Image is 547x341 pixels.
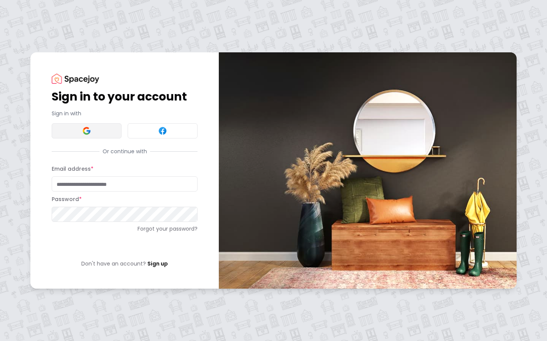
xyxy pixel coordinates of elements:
a: Sign up [147,260,168,267]
h1: Sign in to your account [52,90,198,104]
label: Password [52,195,82,203]
img: banner [219,52,517,289]
a: Forgot your password? [52,225,198,233]
label: Email address [52,165,93,173]
img: Facebook signin [158,126,167,135]
span: Or continue with [100,148,150,155]
img: Google signin [82,126,91,135]
img: Spacejoy Logo [52,74,99,84]
div: Don't have an account? [52,260,198,267]
p: Sign in with [52,110,198,117]
button: Sign In [52,242,198,257]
